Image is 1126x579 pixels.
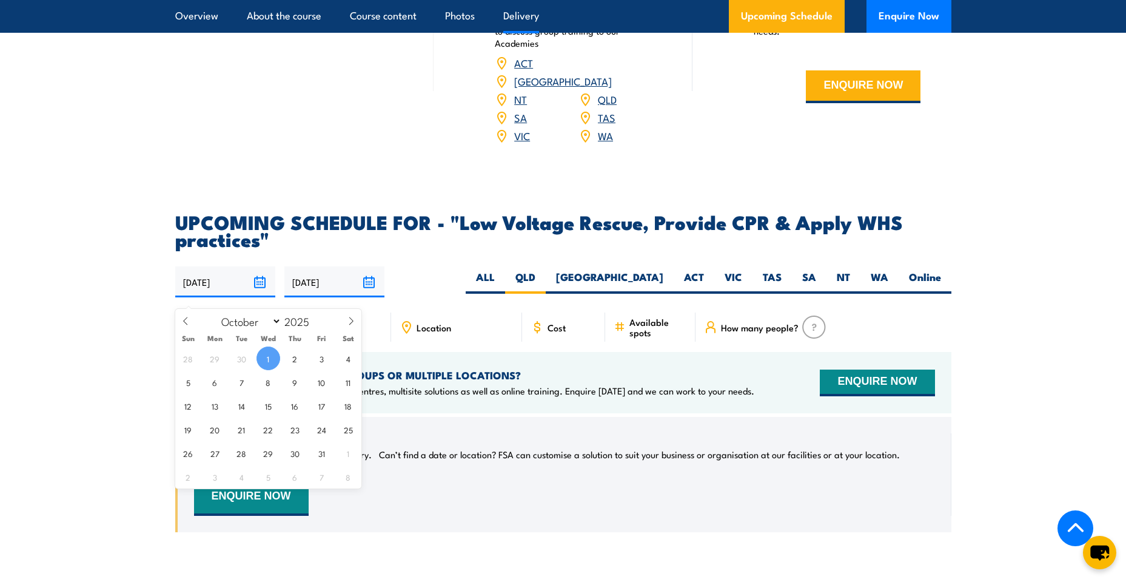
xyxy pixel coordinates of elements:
a: TAS [598,110,615,124]
span: October 19, 2025 [176,418,200,441]
label: QLD [505,270,546,294]
span: November 6, 2025 [283,465,307,489]
span: October 11, 2025 [337,370,360,394]
span: October 29, 2025 [256,441,280,465]
label: ACT [674,270,714,294]
span: November 7, 2025 [310,465,333,489]
a: [GEOGRAPHIC_DATA] [514,73,612,88]
span: October 31, 2025 [310,441,333,465]
a: WA [598,128,613,143]
span: How many people? [721,322,799,333]
span: October 21, 2025 [230,418,253,441]
p: We offer onsite training, training at our centres, multisite solutions as well as online training... [194,385,754,397]
span: Available spots [629,317,687,337]
span: Mon [201,334,228,342]
label: ALL [466,270,505,294]
span: October 6, 2025 [203,370,227,394]
span: October 13, 2025 [203,394,227,418]
span: October 7, 2025 [230,370,253,394]
span: November 1, 2025 [337,441,360,465]
span: Thu [281,334,308,342]
span: October 18, 2025 [337,394,360,418]
span: November 4, 2025 [230,465,253,489]
label: TAS [752,270,792,294]
label: Online [899,270,951,294]
span: Sat [335,334,361,342]
label: WA [860,270,899,294]
span: October 9, 2025 [283,370,307,394]
span: Fri [308,334,335,342]
h2: UPCOMING SCHEDULE FOR - "Low Voltage Rescue, Provide CPR & Apply WHS practices" [175,213,951,247]
span: Wed [255,334,281,342]
label: NT [826,270,860,294]
span: October 8, 2025 [256,370,280,394]
span: November 2, 2025 [176,465,200,489]
span: September 28, 2025 [176,347,200,370]
p: Can’t find a date or location? FSA can customise a solution to suit your business or organisation... [379,449,900,461]
h4: NEED TRAINING FOR LARGER GROUPS OR MULTIPLE LOCATIONS? [194,368,754,382]
input: Year [281,314,321,328]
span: October 26, 2025 [176,441,200,465]
span: October 1, 2025 [256,347,280,370]
span: October 15, 2025 [256,394,280,418]
button: ENQUIRE NOW [806,70,920,103]
span: October 12, 2025 [176,394,200,418]
span: October 23, 2025 [283,418,307,441]
span: Cost [548,322,566,333]
span: October 30, 2025 [283,441,307,465]
span: October 24, 2025 [310,418,333,441]
input: From date [175,266,275,297]
span: November 5, 2025 [256,465,280,489]
a: QLD [598,92,617,106]
input: To date [284,266,384,297]
select: Month [215,313,281,329]
span: October 17, 2025 [310,394,333,418]
label: SA [792,270,826,294]
span: November 3, 2025 [203,465,227,489]
span: October 4, 2025 [337,347,360,370]
span: Tue [228,334,255,342]
span: October 5, 2025 [176,370,200,394]
span: October 20, 2025 [203,418,227,441]
label: VIC [714,270,752,294]
span: October 16, 2025 [283,394,307,418]
button: chat-button [1083,536,1116,569]
button: ENQUIRE NOW [820,370,934,396]
a: ACT [514,55,533,70]
span: October 14, 2025 [230,394,253,418]
a: NT [514,92,527,106]
a: SA [514,110,527,124]
span: September 30, 2025 [230,347,253,370]
span: October 2, 2025 [283,347,307,370]
span: Sun [175,334,202,342]
span: Location [417,322,451,333]
span: October 3, 2025 [310,347,333,370]
span: October 22, 2025 [256,418,280,441]
button: ENQUIRE NOW [194,479,309,516]
span: October 25, 2025 [337,418,360,441]
a: VIC [514,128,530,143]
span: September 29, 2025 [203,347,227,370]
label: [GEOGRAPHIC_DATA] [546,270,674,294]
span: October 27, 2025 [203,441,227,465]
span: November 8, 2025 [337,465,360,489]
span: October 28, 2025 [230,441,253,465]
span: October 10, 2025 [310,370,333,394]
